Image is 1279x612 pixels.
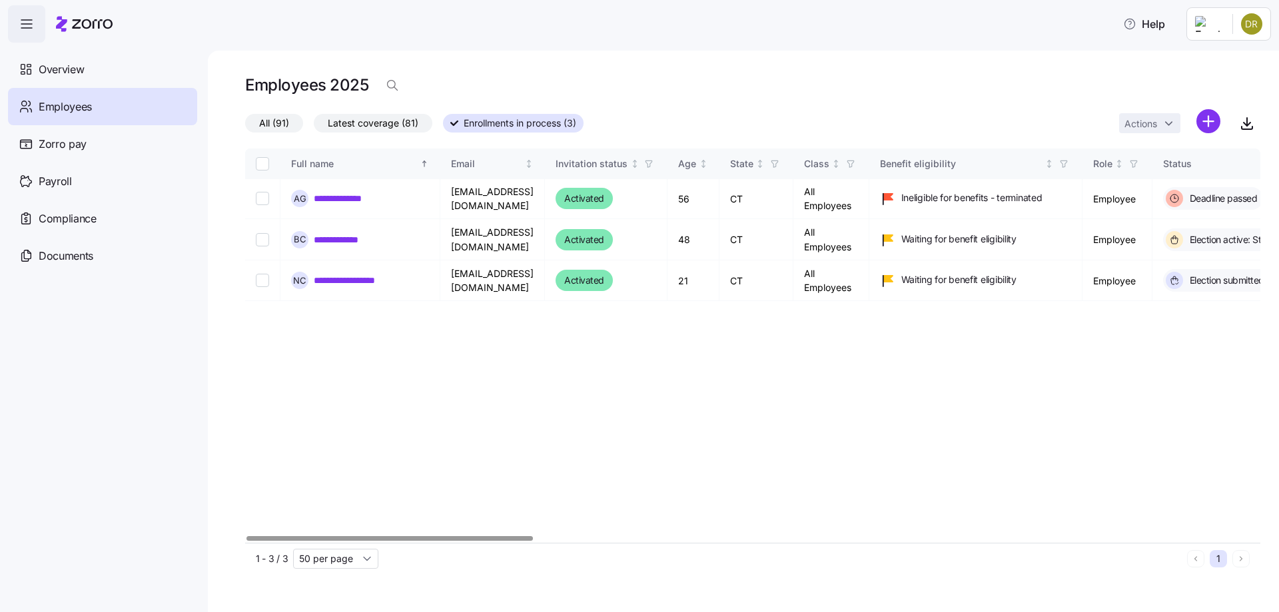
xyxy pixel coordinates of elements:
[699,159,708,168] div: Not sorted
[8,88,197,125] a: Employees
[1124,119,1157,129] span: Actions
[440,260,545,301] td: [EMAIL_ADDRESS][DOMAIN_NAME]
[256,192,269,205] input: Select record 1
[291,156,418,171] div: Full name
[793,219,869,260] td: All Employees
[793,149,869,179] th: ClassNot sorted
[440,219,545,260] td: [EMAIL_ADDRESS][DOMAIN_NAME]
[1196,109,1220,133] svg: add icon
[451,156,522,171] div: Email
[1082,219,1152,260] td: Employee
[545,149,667,179] th: Invitation statusNot sorted
[440,149,545,179] th: EmailNot sorted
[280,149,440,179] th: Full nameSorted ascending
[901,191,1043,204] span: Ineligible for benefits - terminated
[804,156,829,171] div: Class
[564,272,604,288] span: Activated
[328,115,418,132] span: Latest coverage (81)
[564,190,604,206] span: Activated
[869,149,1082,179] th: Benefit eligibilityNot sorted
[256,274,269,287] input: Select record 3
[678,156,696,171] div: Age
[1186,192,1258,205] span: Deadline passed
[630,159,639,168] div: Not sorted
[901,273,1017,286] span: Waiting for benefit eligibility
[793,260,869,301] td: All Employees
[719,219,793,260] td: CT
[256,157,269,170] input: Select all records
[1163,156,1260,171] div: Status
[256,233,269,246] input: Select record 2
[1114,159,1124,168] div: Not sorted
[564,232,604,248] span: Activated
[667,179,719,219] td: 56
[1186,274,1264,287] span: Election submitted
[719,260,793,301] td: CT
[1210,550,1227,567] button: 1
[8,125,197,162] a: Zorro pay
[1082,179,1152,219] td: Employee
[719,149,793,179] th: StateNot sorted
[294,194,306,203] span: A G
[880,156,1043,171] div: Benefit eligibility
[901,232,1017,246] span: Waiting for benefit eligibility
[524,159,534,168] div: Not sorted
[1093,156,1112,171] div: Role
[719,179,793,219] td: CT
[8,200,197,237] a: Compliance
[39,173,72,190] span: Payroll
[1241,13,1262,35] img: 40ad116dccb5d6d3fab9fdf429a224e6
[1112,11,1176,37] button: Help
[293,276,306,285] span: N C
[39,61,84,78] span: Overview
[755,159,765,168] div: Not sorted
[259,115,289,132] span: All (91)
[8,162,197,200] a: Payroll
[793,179,869,219] td: All Employees
[39,136,87,153] span: Zorro pay
[464,115,576,132] span: Enrollments in process (3)
[420,159,429,168] div: Sorted ascending
[39,210,97,227] span: Compliance
[1082,260,1152,301] td: Employee
[1045,159,1054,168] div: Not sorted
[39,248,93,264] span: Documents
[256,552,288,565] span: 1 - 3 / 3
[1232,550,1250,567] button: Next page
[1195,16,1222,32] img: Employer logo
[294,235,306,244] span: B C
[245,75,368,95] h1: Employees 2025
[1123,16,1165,32] span: Help
[1187,550,1204,567] button: Previous page
[1119,113,1180,133] button: Actions
[667,149,719,179] th: AgeNot sorted
[8,237,197,274] a: Documents
[39,99,92,115] span: Employees
[667,219,719,260] td: 48
[667,260,719,301] td: 21
[831,159,841,168] div: Not sorted
[556,156,628,171] div: Invitation status
[1082,149,1152,179] th: RoleNot sorted
[440,179,545,219] td: [EMAIL_ADDRESS][DOMAIN_NAME]
[730,156,753,171] div: State
[8,51,197,88] a: Overview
